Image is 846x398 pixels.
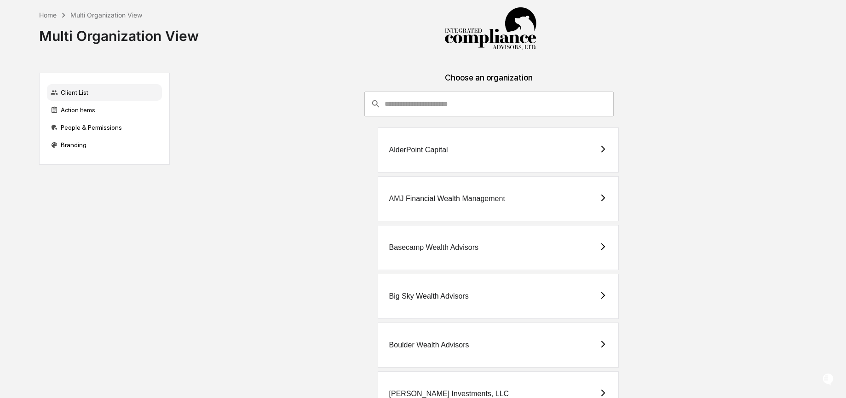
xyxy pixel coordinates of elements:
div: Home [39,11,57,19]
div: consultant-dashboard__filter-organizations-search-bar [364,92,614,116]
div: Big Sky Wealth Advisors [389,292,469,300]
div: Client List [47,84,162,101]
div: Boulder Wealth Advisors [389,341,469,349]
div: Basecamp Wealth Advisors [389,243,478,252]
div: AlderPoint Capital [389,146,448,154]
div: [PERSON_NAME] Investments, LLC [389,390,509,398]
img: Integrated Compliance Advisors [444,7,536,51]
span: Pylon [92,156,111,163]
iframe: Open customer support [817,368,841,392]
div: Branding [47,137,162,153]
div: Choose an organization [177,73,800,92]
div: AMJ Financial Wealth Management [389,195,505,203]
a: Powered byPylon [65,156,111,163]
div: Multi Organization View [70,11,142,19]
div: People & Permissions [47,119,162,136]
div: Multi Organization View [39,20,199,44]
div: Action Items [47,102,162,118]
